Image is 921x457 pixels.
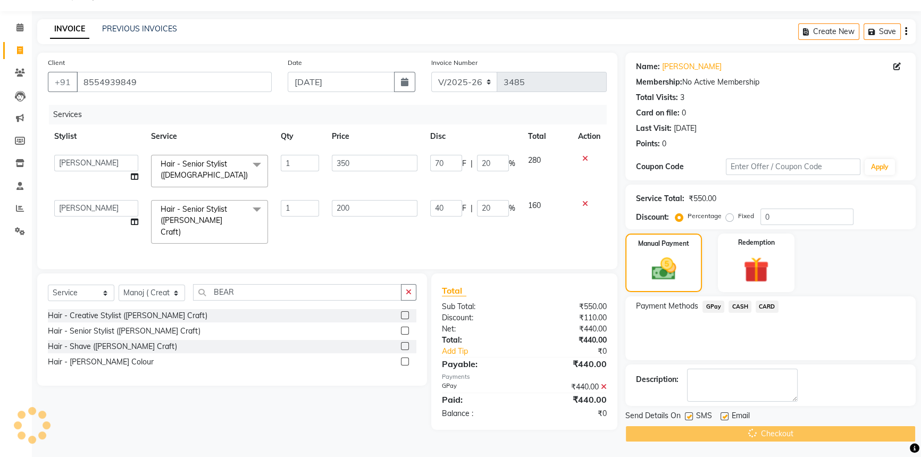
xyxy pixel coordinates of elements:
[524,323,615,335] div: ₹440.00
[680,92,684,103] div: 3
[49,105,615,124] div: Services
[865,159,895,175] button: Apply
[636,138,660,149] div: Points:
[434,323,524,335] div: Net:
[539,346,615,357] div: ₹0
[424,124,522,148] th: Disc
[636,193,684,204] div: Service Total:
[636,123,672,134] div: Last Visit:
[798,23,859,40] button: Create New
[462,158,466,169] span: F
[524,393,615,406] div: ₹440.00
[193,284,401,301] input: Search or Scan
[689,193,716,204] div: ₹550.00
[636,77,905,88] div: No Active Membership
[572,124,607,148] th: Action
[524,312,615,323] div: ₹110.00
[442,372,607,381] div: Payments
[434,381,524,393] div: GPay
[674,123,697,134] div: [DATE]
[636,77,682,88] div: Membership:
[636,92,678,103] div: Total Visits:
[522,124,572,148] th: Total
[688,211,722,221] label: Percentage
[636,161,726,172] div: Coupon Code
[726,159,860,175] input: Enter Offer / Coupon Code
[756,301,778,313] span: CARD
[48,72,78,92] button: +91
[48,58,65,68] label: Client
[442,285,466,296] span: Total
[662,138,666,149] div: 0
[161,159,248,180] span: Hair - Senior Stylist ([DEMOGRAPHIC_DATA])
[471,158,473,169] span: |
[288,58,302,68] label: Date
[77,72,272,92] input: Search by Name/Mobile/Email/Code
[636,374,679,385] div: Description:
[48,124,145,148] th: Stylist
[181,227,186,237] a: x
[471,203,473,214] span: |
[636,212,669,223] div: Discount:
[528,201,541,210] span: 160
[509,203,515,214] span: %
[434,358,524,370] div: Payable:
[50,20,89,39] a: INVOICE
[48,310,207,321] div: Hair - Creative Stylist ([PERSON_NAME] Craft)
[729,301,751,313] span: CASH
[462,203,466,214] span: F
[662,61,722,72] a: [PERSON_NAME]
[696,410,712,423] span: SMS
[644,255,684,283] img: _cash.svg
[702,301,724,313] span: GPay
[431,58,478,68] label: Invoice Number
[732,410,750,423] span: Email
[528,155,541,165] span: 280
[638,239,689,248] label: Manual Payment
[102,24,177,34] a: PREVIOUS INVOICES
[434,335,524,346] div: Total:
[434,301,524,312] div: Sub Total:
[434,312,524,323] div: Discount:
[434,346,540,357] a: Add Tip
[325,124,424,148] th: Price
[738,238,775,247] label: Redemption
[434,408,524,419] div: Balance :
[434,393,524,406] div: Paid:
[274,124,325,148] th: Qty
[248,170,253,180] a: x
[636,301,698,312] span: Payment Methods
[524,408,615,419] div: ₹0
[636,61,660,72] div: Name:
[682,107,686,119] div: 0
[161,204,227,237] span: Hair - Senior Stylist ([PERSON_NAME] Craft)
[145,124,274,148] th: Service
[524,335,615,346] div: ₹440.00
[524,301,615,312] div: ₹550.00
[48,341,177,352] div: Hair - Shave ([PERSON_NAME] Craft)
[636,107,680,119] div: Card on file:
[524,381,615,393] div: ₹440.00
[735,254,777,286] img: _gift.svg
[48,326,200,337] div: Hair - Senior Stylist ([PERSON_NAME] Craft)
[48,356,154,368] div: Hair - [PERSON_NAME] Colour
[864,23,901,40] button: Save
[625,410,681,423] span: Send Details On
[738,211,754,221] label: Fixed
[524,358,615,370] div: ₹440.00
[509,158,515,169] span: %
